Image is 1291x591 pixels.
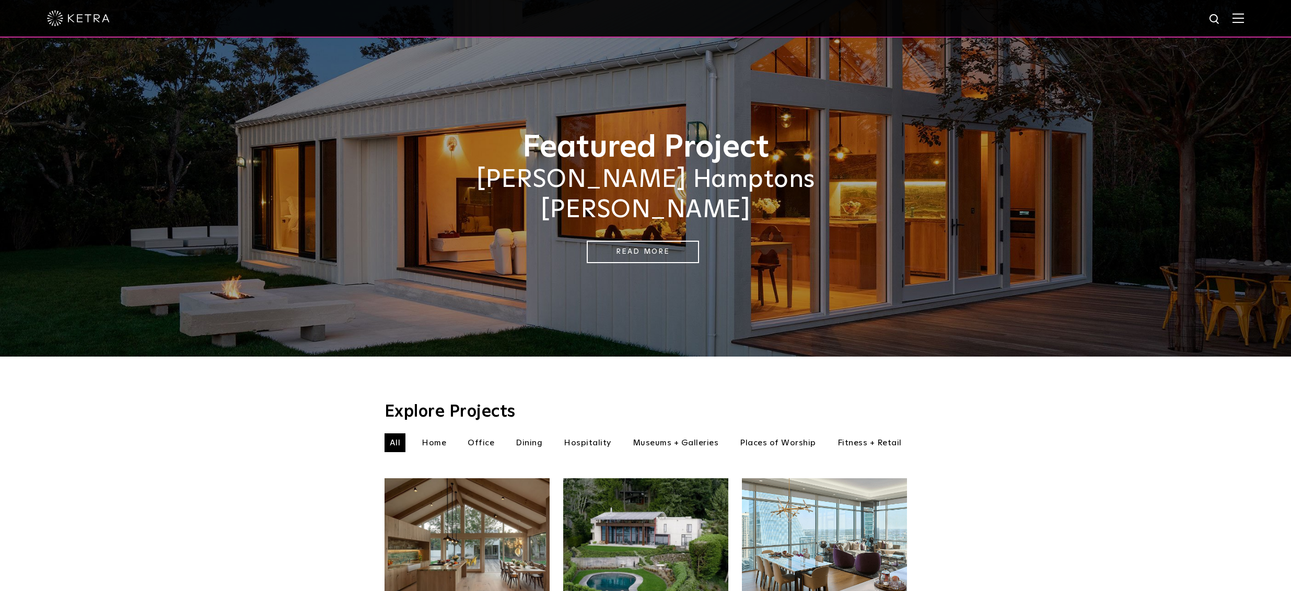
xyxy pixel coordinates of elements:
a: Read More [587,241,699,263]
li: Museums + Galleries [627,433,724,452]
img: Hamburger%20Nav.svg [1232,13,1244,23]
li: Home [416,433,451,452]
li: All [385,433,406,452]
li: Office [462,433,499,452]
li: Fitness + Retail [832,433,907,452]
li: Places of Worship [735,433,821,452]
h3: Explore Projects [385,404,907,420]
li: Hospitality [559,433,617,452]
img: ketra-logo-2019-white [47,10,110,26]
h2: [PERSON_NAME] Hamptons [PERSON_NAME] [385,165,907,225]
img: search icon [1208,13,1222,26]
h1: Featured Project [385,131,907,165]
li: Dining [510,433,548,452]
